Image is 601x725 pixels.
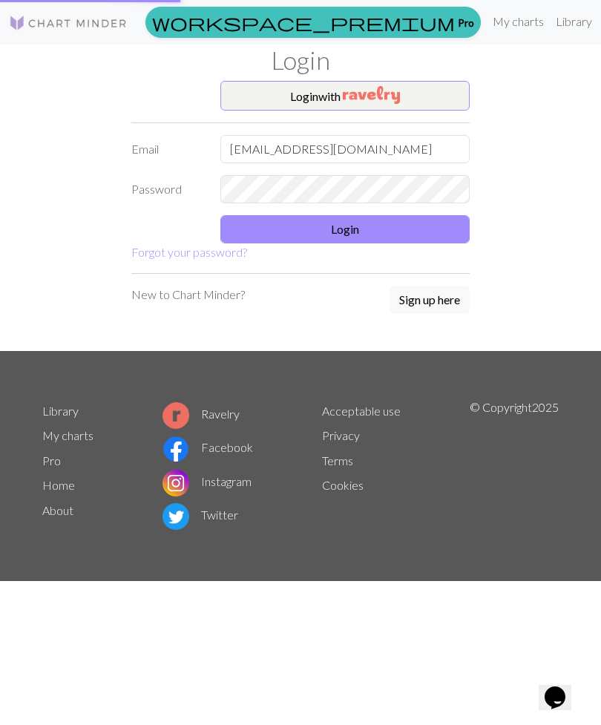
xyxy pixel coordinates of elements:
a: Acceptable use [322,404,401,418]
span: workspace_premium [152,12,455,33]
a: My charts [42,428,93,442]
img: Logo [9,14,128,32]
iframe: chat widget [539,666,586,710]
a: Home [42,478,75,492]
label: Password [122,175,211,203]
a: Instagram [162,474,252,488]
a: About [42,503,73,517]
img: Facebook logo [162,436,189,462]
h1: Login [33,45,568,75]
img: Ravelry logo [162,402,189,429]
a: Cookies [322,478,364,492]
button: Login [220,215,470,243]
a: Terms [322,453,353,468]
a: My charts [487,7,550,36]
p: © Copyright 2025 [470,398,559,534]
button: Loginwith [220,81,470,111]
a: Ravelry [162,407,240,421]
p: New to Chart Minder? [131,286,245,304]
label: Email [122,135,211,163]
a: Library [550,7,598,36]
img: Instagram logo [162,470,189,496]
a: Privacy [322,428,360,442]
a: Sign up here [390,286,470,315]
a: Facebook [162,440,253,454]
a: Pro [42,453,61,468]
a: Library [42,404,79,418]
a: Pro [145,7,481,38]
a: Forgot your password? [131,245,247,259]
img: Twitter logo [162,503,189,530]
button: Sign up here [390,286,470,314]
a: Twitter [162,508,238,522]
img: Ravelry [343,86,400,104]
